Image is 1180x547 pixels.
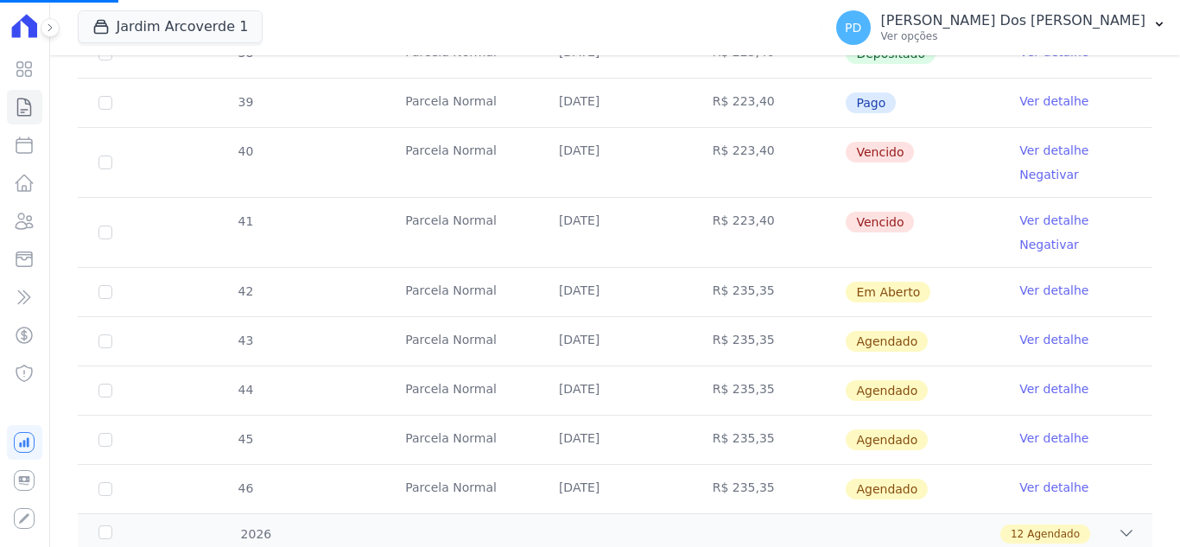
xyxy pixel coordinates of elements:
td: [DATE] [538,128,692,197]
span: 39 [237,95,254,109]
a: Negativar [1019,168,1079,181]
span: Vencido [846,212,914,232]
span: 41 [237,214,254,228]
span: Pago [846,92,896,113]
td: Parcela Normal [384,268,538,316]
td: Parcela Normal [384,79,538,127]
input: default [98,226,112,239]
span: 43 [237,334,254,347]
td: [DATE] [538,465,692,513]
td: R$ 235,35 [692,416,846,464]
input: default [98,482,112,496]
td: R$ 235,35 [692,268,846,316]
span: Vencido [846,142,914,162]
a: Ver detalhe [1019,142,1088,159]
span: 40 [237,144,254,158]
span: Agendado [846,380,928,401]
td: [DATE] [538,79,692,127]
span: Agendado [846,331,928,352]
a: Negativar [1019,238,1079,251]
input: default [98,433,112,447]
span: Agendado [1027,526,1080,542]
td: R$ 223,40 [692,198,846,267]
a: Ver detalhe [1019,479,1088,496]
td: R$ 235,35 [692,366,846,415]
span: 46 [237,481,254,495]
span: Agendado [846,479,928,499]
td: Parcela Normal [384,128,538,197]
p: Ver opções [881,29,1145,43]
span: Agendado [846,429,928,450]
td: R$ 223,40 [692,128,846,197]
input: Só é possível selecionar pagamentos em aberto [98,96,112,110]
input: default [98,285,112,299]
td: [DATE] [538,366,692,415]
td: R$ 223,40 [692,79,846,127]
td: R$ 235,35 [692,317,846,366]
td: [DATE] [538,198,692,267]
td: [DATE] [538,416,692,464]
td: Parcela Normal [384,317,538,366]
a: Ver detalhe [1019,380,1088,398]
span: 44 [237,383,254,397]
a: Ver detalhe [1019,282,1088,299]
input: default [98,384,112,398]
td: Parcela Normal [384,416,538,464]
button: PD [PERSON_NAME] Dos [PERSON_NAME] Ver opções [822,3,1180,52]
input: default [98,334,112,348]
a: Ver detalhe [1019,92,1088,110]
td: [DATE] [538,268,692,316]
input: default [98,156,112,169]
span: 42 [237,284,254,298]
button: Jardim Arcoverde 1 [78,10,263,43]
td: Parcela Normal [384,465,538,513]
span: 45 [237,432,254,446]
td: Parcela Normal [384,366,538,415]
a: Ver detalhe [1019,212,1088,229]
span: PD [845,22,861,34]
p: [PERSON_NAME] Dos [PERSON_NAME] [881,12,1145,29]
td: [DATE] [538,317,692,366]
td: Parcela Normal [384,198,538,267]
span: 12 [1011,526,1024,542]
td: R$ 235,35 [692,465,846,513]
span: Em Aberto [846,282,930,302]
a: Ver detalhe [1019,429,1088,447]
a: Ver detalhe [1019,331,1088,348]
